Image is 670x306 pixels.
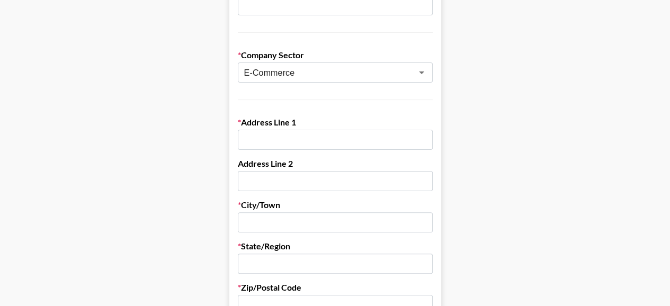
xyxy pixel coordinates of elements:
label: City/Town [238,200,433,210]
label: Company Sector [238,50,433,60]
label: Zip/Postal Code [238,282,433,293]
label: Address Line 2 [238,158,433,169]
label: Address Line 1 [238,117,433,128]
button: Open [414,65,429,80]
label: State/Region [238,241,433,251]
